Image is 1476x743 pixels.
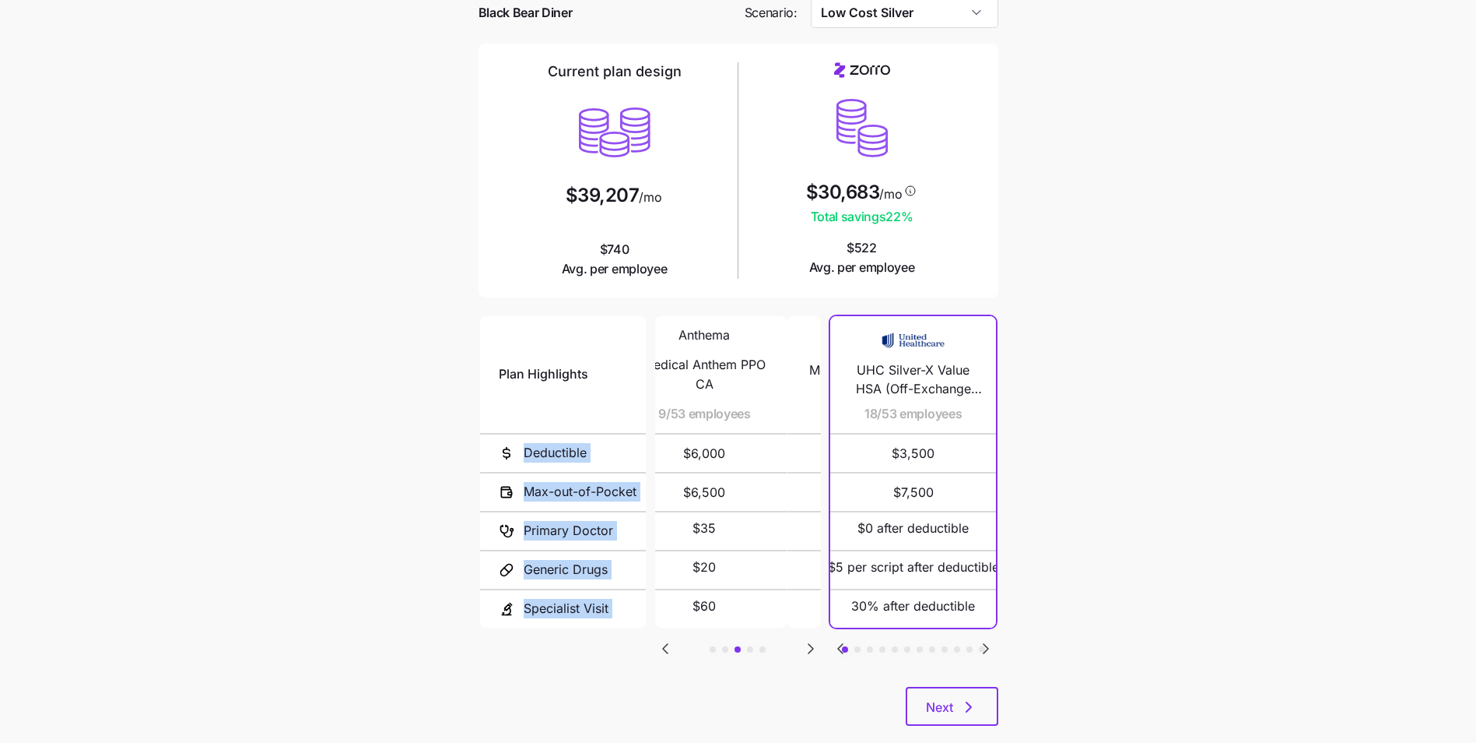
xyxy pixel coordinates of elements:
[845,361,981,400] span: UHC Silver-X Value HSA (Off-Exchange Only)
[828,474,999,511] span: $7,500
[692,558,716,577] span: $20
[548,62,682,81] h2: Current plan design
[882,326,945,355] img: Carrier
[879,188,902,200] span: /mo
[806,361,934,400] span: Medical Anthem PPO NV
[830,639,850,659] button: Go to previous slide
[639,191,661,203] span: /mo
[806,207,918,227] span: Total savings 22 %
[524,560,608,579] span: Generic Drugs
[809,258,915,277] span: Avg. per employee
[479,3,573,23] span: Black Bear Diner
[524,443,587,463] span: Deductible
[566,186,640,205] span: $39,207
[562,240,668,279] span: $740
[906,687,998,726] button: Next
[976,639,996,659] button: Go to next slide
[524,521,613,541] span: Primary Doctor
[655,639,675,659] button: Go to previous slide
[678,326,730,345] span: Anthema
[806,435,934,472] span: $6,000
[828,435,999,472] span: $3,500
[640,435,769,472] span: $6,000
[801,639,820,658] svg: Go to next slide
[828,558,999,577] span: $5 per script after deductible
[524,482,636,502] span: Max-out-of-Pocket
[976,639,995,658] svg: Go to next slide
[524,599,608,618] span: Specialist Visit
[499,364,588,384] span: Plan Highlights
[640,474,769,511] span: $6,500
[801,639,821,659] button: Go to next slide
[809,238,915,277] span: $522
[562,259,668,279] span: Avg. per employee
[745,3,798,23] span: Scenario:
[656,639,675,658] svg: Go to previous slide
[857,519,969,538] span: $0 after deductible
[692,597,716,616] span: $60
[831,639,850,658] svg: Go to previous slide
[926,698,953,717] span: Next
[806,183,880,202] span: $30,683
[640,355,769,394] span: Medical Anthem PPO CA
[851,597,975,616] span: 30% after deductible
[658,404,751,424] span: 9/53 employees
[806,474,934,511] span: $6,500
[692,519,716,538] span: $35
[864,404,962,424] span: 18/53 employees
